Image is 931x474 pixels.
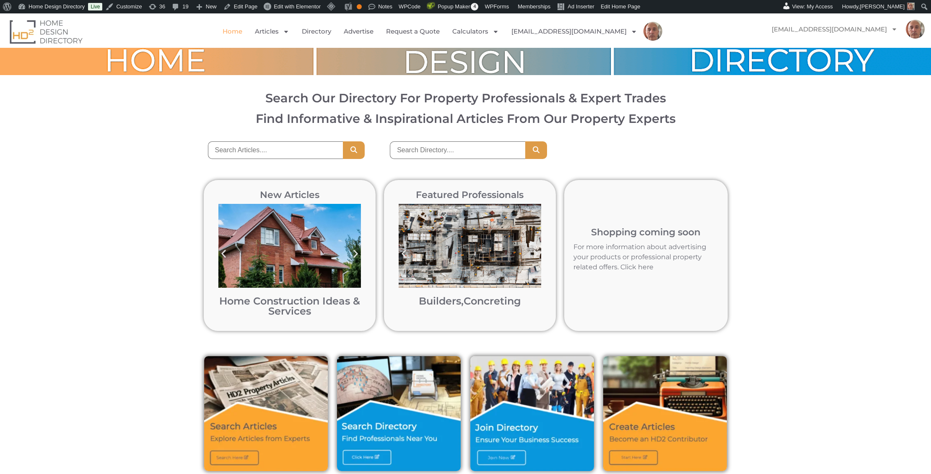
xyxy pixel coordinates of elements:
a: Directory [302,22,331,41]
div: Next slide [346,245,365,263]
input: Search Directory.... [390,141,525,159]
a: Builders [419,295,461,307]
nav: Menu [763,20,925,39]
span: [PERSON_NAME] [860,3,905,10]
a: Concreting [464,295,521,307]
div: Previous slide [394,245,413,263]
a: Home Construction Ideas & Services [219,295,360,317]
div: 1 / 12 [394,200,545,320]
button: Search [525,141,547,159]
a: Live [88,3,102,10]
span: Edit with Elementor [274,3,321,10]
div: Next slide [526,245,545,263]
button: Search [343,141,365,159]
h2: Featured Professionals [394,190,545,200]
input: Search Articles.... [208,141,343,159]
div: 1 / 12 [214,200,365,320]
a: Calculators [452,22,499,41]
a: Request a Quote [386,22,440,41]
img: Mark Czernkowski [906,20,925,39]
img: Mark Czernkowski [643,22,662,41]
h3: Find Informative & Inspirational Articles From Our Property Experts [18,112,913,125]
a: Articles [255,22,289,41]
span: 4 [471,3,478,10]
a: [EMAIL_ADDRESS][DOMAIN_NAME] [511,22,637,41]
div: OK [357,4,362,9]
a: Home [223,22,242,41]
h2: Search Our Directory For Property Professionals & Expert Trades [18,92,913,104]
a: Advertise [344,22,373,41]
nav: Menu [189,22,696,41]
h2: , [399,296,541,306]
a: [EMAIL_ADDRESS][DOMAIN_NAME] [763,20,906,39]
div: Previous slide [214,245,233,263]
h2: New Articles [214,190,365,200]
